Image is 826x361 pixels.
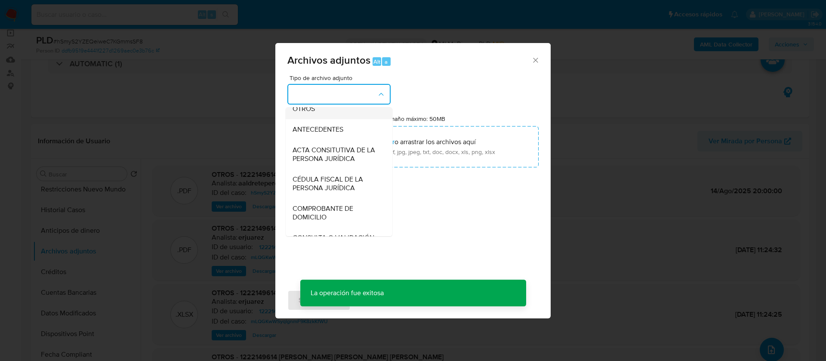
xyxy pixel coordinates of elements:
[531,56,539,64] button: Cerrar
[290,75,393,81] span: Tipo de archivo adjunto
[373,58,380,66] span: Alt
[385,58,388,66] span: a
[293,234,380,251] span: CONSULTA O VALIDACIÓN DE CURP
[293,125,343,134] span: ANTECEDENTES
[287,52,370,68] span: Archivos adjuntos
[293,204,380,222] span: COMPROBANTE DE DOMICILIO
[293,146,380,163] span: ACTA CONSITUTIVA DE LA PERSONA JURÍDICA
[365,291,393,310] span: Cancelar
[300,280,394,306] p: La operación fue exitosa
[384,115,445,123] label: Tamaño máximo: 50MB
[293,175,380,192] span: CÉDULA FISCAL DE LA PERSONA JURÍDICA
[293,105,315,113] span: OTROS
